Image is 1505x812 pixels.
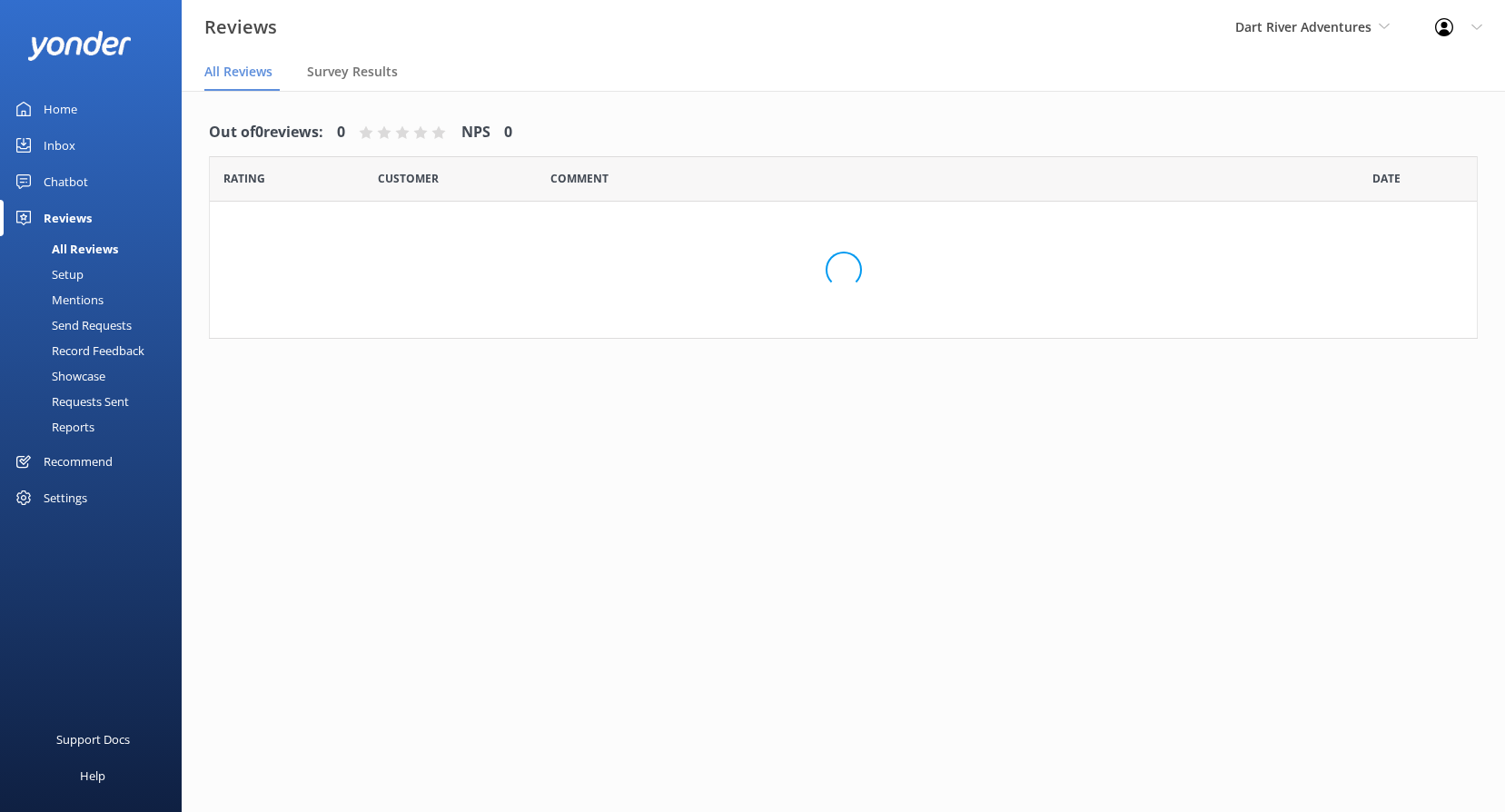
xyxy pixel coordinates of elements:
h4: 0 [337,121,345,144]
a: Reports [11,414,182,440]
div: Support Docs [56,721,130,758]
h3: Reviews [204,13,277,42]
h4: NPS [461,121,490,144]
div: Chatbot [44,163,88,200]
a: Mentions [11,287,182,312]
div: Showcase [11,363,105,389]
span: Dart River Adventures [1235,18,1371,35]
div: Send Requests [11,312,132,338]
div: Reviews [44,200,92,236]
span: Survey Results [307,63,398,81]
div: Help [80,758,105,794]
a: Record Feedback [11,338,182,363]
a: Setup [11,262,182,287]
div: Settings [44,480,87,516]
span: Date [1372,170,1401,187]
a: Requests Sent [11,389,182,414]
div: Requests Sent [11,389,129,414]
span: Date [378,170,439,187]
div: Record Feedback [11,338,144,363]
span: Date [223,170,265,187]
img: yonder-white-logo.png [27,31,132,61]
a: Showcase [11,363,182,389]
div: Home [44,91,77,127]
div: All Reviews [11,236,118,262]
div: Inbox [44,127,75,163]
div: Reports [11,414,94,440]
div: Recommend [44,443,113,480]
div: Mentions [11,287,104,312]
div: Setup [11,262,84,287]
a: Send Requests [11,312,182,338]
h4: Out of 0 reviews: [209,121,323,144]
h4: 0 [504,121,512,144]
a: All Reviews [11,236,182,262]
span: All Reviews [204,63,272,81]
span: Question [550,170,609,187]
